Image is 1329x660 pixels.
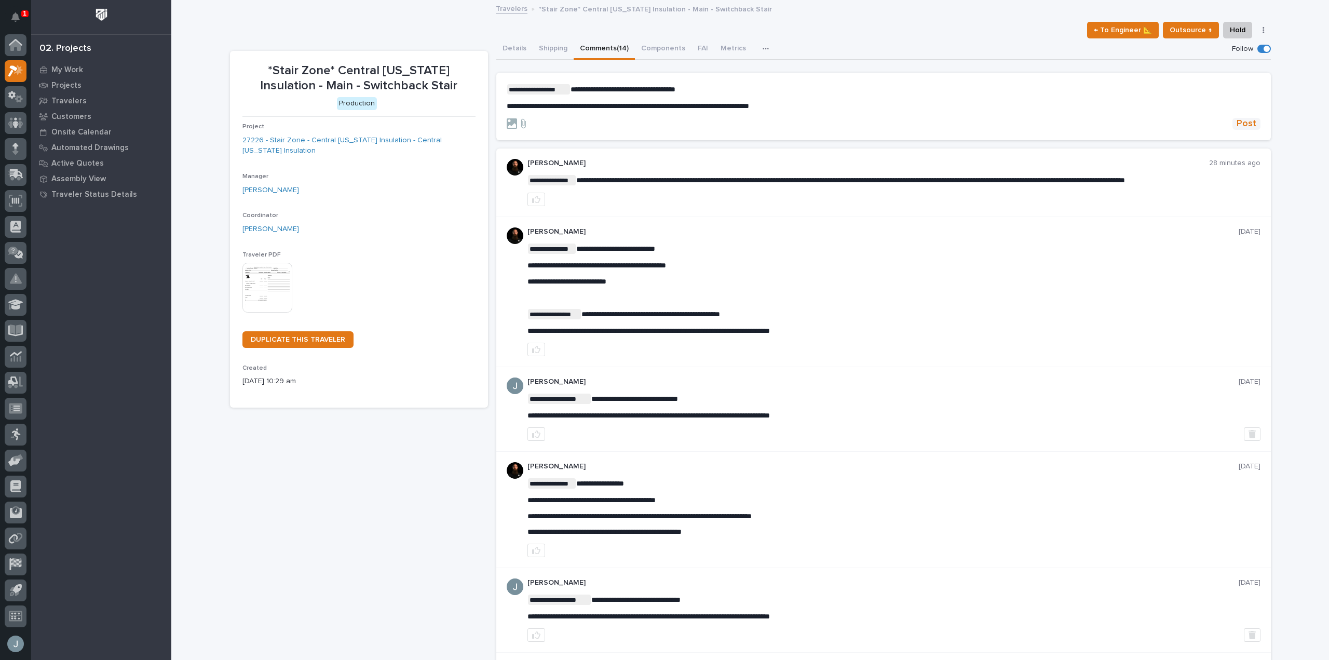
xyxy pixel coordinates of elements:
button: like this post [527,544,545,557]
a: Customers [31,109,171,124]
button: Metrics [714,38,752,60]
a: [PERSON_NAME] [242,185,299,196]
a: My Work [31,62,171,77]
a: [PERSON_NAME] [242,224,299,235]
p: [DATE] [1239,578,1260,587]
a: Traveler Status Details [31,186,171,202]
a: 27226 - Stair Zone - Central [US_STATE] Insulation - Central [US_STATE] Insulation [242,135,476,157]
p: Follow [1232,45,1253,53]
p: [DATE] [1239,227,1260,236]
img: zmKUmRVDQjmBLfnAs97p [507,227,523,244]
a: Assembly View [31,171,171,186]
a: Travelers [31,93,171,109]
div: Production [337,97,377,110]
button: FAI [691,38,714,60]
div: Notifications1 [13,12,26,29]
span: Post [1237,118,1256,130]
span: Project [242,124,264,130]
p: *Stair Zone* Central [US_STATE] Insulation - Main - Switchback Stair [242,63,476,93]
button: like this post [527,193,545,206]
a: Automated Drawings [31,140,171,155]
a: Active Quotes [31,155,171,171]
button: users-avatar [5,633,26,655]
button: Delete post [1244,427,1260,441]
p: Traveler Status Details [51,190,137,199]
p: [PERSON_NAME] [527,159,1209,168]
p: [PERSON_NAME] [527,462,1239,471]
img: Workspace Logo [92,5,111,24]
span: ← To Engineer 📐 [1094,24,1152,36]
img: ACg8ocIJHU6JEmo4GV-3KL6HuSvSpWhSGqG5DdxF6tKpN6m2=s96-c [507,578,523,595]
p: [DATE] [1239,462,1260,471]
a: Onsite Calendar [31,124,171,140]
a: Projects [31,77,171,93]
p: Customers [51,112,91,122]
button: ← To Engineer 📐 [1087,22,1159,38]
span: Created [242,365,267,371]
span: Outsource ↑ [1170,24,1212,36]
img: zmKUmRVDQjmBLfnAs97p [507,462,523,479]
span: DUPLICATE THIS TRAVELER [251,336,345,343]
p: Projects [51,81,82,90]
button: Shipping [533,38,574,60]
p: 28 minutes ago [1209,159,1260,168]
p: *Stair Zone* Central [US_STATE] Insulation - Main - Switchback Stair [539,3,772,14]
p: Travelers [51,97,87,106]
p: [DATE] [1239,378,1260,386]
button: like this post [527,628,545,642]
img: zmKUmRVDQjmBLfnAs97p [507,159,523,176]
p: [PERSON_NAME] [527,578,1239,587]
p: Automated Drawings [51,143,129,153]
button: Outsource ↑ [1163,22,1219,38]
p: Onsite Calendar [51,128,112,137]
button: Delete post [1244,628,1260,642]
div: 02. Projects [39,43,91,55]
p: My Work [51,65,83,75]
p: Assembly View [51,174,106,184]
a: DUPLICATE THIS TRAVELER [242,331,354,348]
p: [PERSON_NAME] [527,227,1239,236]
button: Notifications [5,6,26,28]
button: like this post [527,343,545,356]
button: Details [496,38,533,60]
span: Traveler PDF [242,252,281,258]
button: Comments (14) [574,38,635,60]
p: [PERSON_NAME] [527,378,1239,386]
span: Coordinator [242,212,278,219]
span: Manager [242,173,268,180]
button: Hold [1223,22,1252,38]
button: Post [1232,118,1260,130]
a: Travelers [496,2,527,14]
span: Hold [1230,24,1245,36]
p: Active Quotes [51,159,104,168]
button: Components [635,38,691,60]
img: ACg8ocIJHU6JEmo4GV-3KL6HuSvSpWhSGqG5DdxF6tKpN6m2=s96-c [507,378,523,394]
button: like this post [527,427,545,441]
p: 1 [23,10,26,17]
p: [DATE] 10:29 am [242,376,476,387]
